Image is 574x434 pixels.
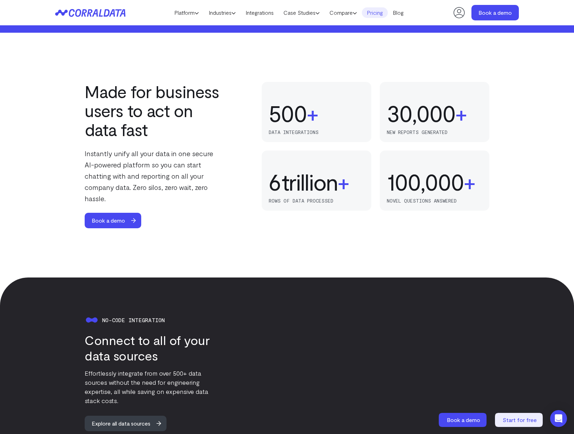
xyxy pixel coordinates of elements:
span: + [307,101,318,126]
div: 100,000 [387,169,464,194]
span: + [338,169,349,194]
h3: Connect to all of your data sources [85,332,224,363]
span: Book a demo [447,416,480,423]
span: + [464,169,475,194]
h2: Made for business users to act on data fast [85,82,224,139]
a: Integrations [241,7,279,18]
p: new reports generated [387,129,482,135]
div: 6 [269,169,282,194]
a: Industries [204,7,241,18]
a: Platform [169,7,204,18]
p: Instantly unify all your data in one secure AI-powered platform so you can start chatting with an... [85,148,224,204]
a: Pricing [362,7,388,18]
span: + [455,101,467,126]
a: Case Studies [279,7,325,18]
p: Effortlessly integrate from over 500+ data sources without the need for engineering expertise, al... [85,369,224,405]
p: novel questions answered [387,198,482,204]
div: 30,000 [387,101,455,126]
a: Book a demo [471,5,519,20]
a: Blog [388,7,409,18]
div: 500 [269,101,307,126]
span: No-code integration [102,317,165,323]
a: Compare [325,7,362,18]
span: Book a demo [85,213,132,228]
a: Start for free [495,413,544,427]
div: Open Intercom Messenger [550,410,567,427]
p: data integrations [269,129,364,135]
span: Start for free [503,416,537,423]
p: rows of data processed [269,198,364,204]
a: Book a demo [85,213,148,228]
span: trillion [282,169,338,194]
a: Explore all data sources [85,416,173,431]
span: Explore all data sources [85,416,157,431]
a: Book a demo [439,413,488,427]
